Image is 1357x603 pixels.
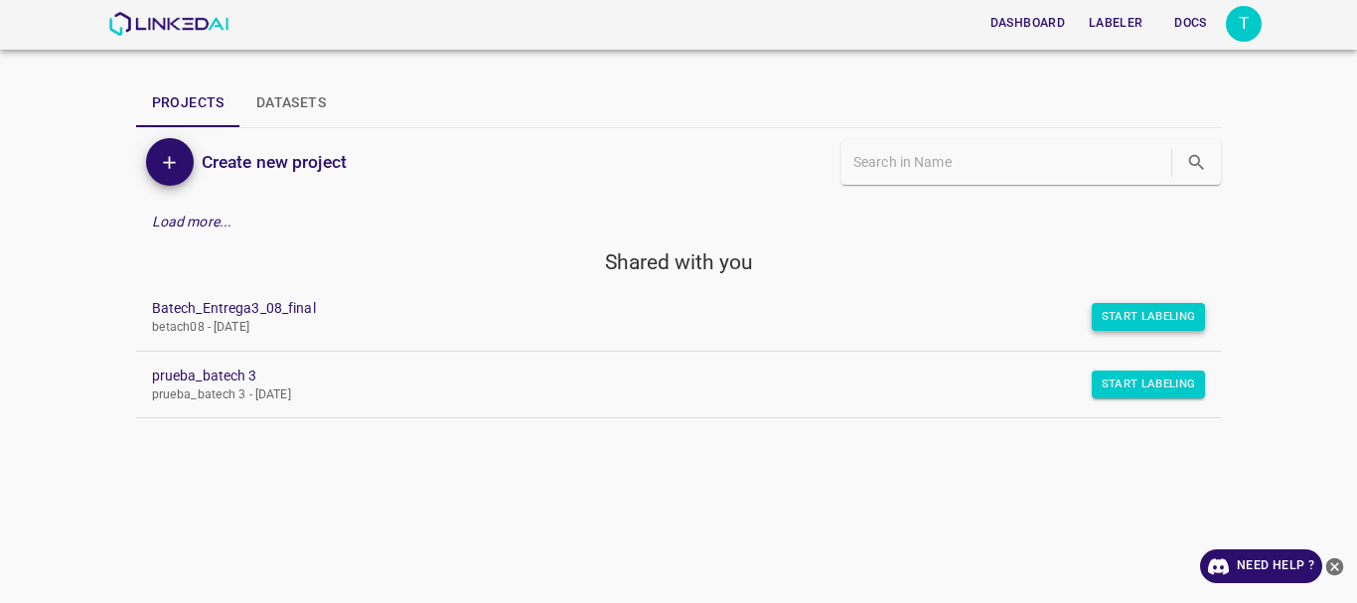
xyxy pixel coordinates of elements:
[1092,371,1206,398] button: Start Labeling
[136,248,1222,276] h5: Shared with you
[152,298,1174,319] a: Batech_Entrega3_08_final
[152,386,1174,404] p: prueba_batech 3 - [DATE]
[979,3,1077,44] a: Dashboard
[1092,303,1206,331] button: Start Labeling
[982,7,1073,40] button: Dashboard
[1322,549,1347,583] button: close-help
[194,148,347,176] a: Create new project
[1226,6,1262,42] button: Open settings
[136,204,1222,240] div: Load more...
[1226,6,1262,42] div: T
[1176,142,1217,183] button: search
[1081,7,1150,40] button: Labeler
[1200,549,1322,583] a: Need Help ?
[1158,7,1222,40] button: Docs
[152,319,1174,337] p: betach08 - [DATE]
[136,79,240,127] button: Projects
[853,148,1167,177] input: Search in Name
[202,148,347,176] h6: Create new project
[152,214,232,229] em: Load more...
[108,12,228,36] img: LinkedAI
[1154,3,1226,44] a: Docs
[152,366,1174,386] a: prueba_batech 3
[240,79,342,127] button: Datasets
[1077,3,1154,44] a: Labeler
[146,138,194,186] button: Add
